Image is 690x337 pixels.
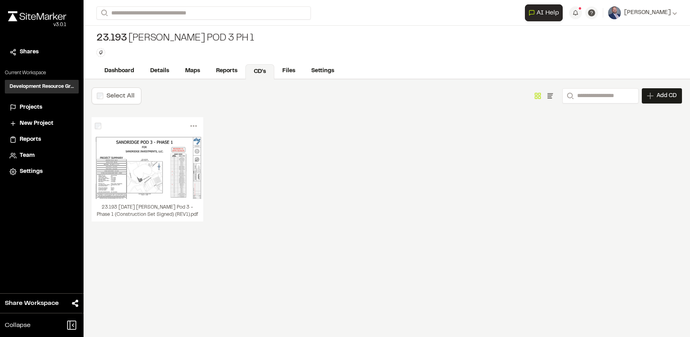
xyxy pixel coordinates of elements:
[20,135,41,144] span: Reports
[10,103,74,112] a: Projects
[5,321,31,330] span: Collapse
[624,8,671,17] span: [PERSON_NAME]
[96,32,127,45] span: 23.193
[562,88,577,104] button: Search
[608,6,677,19] button: [PERSON_NAME]
[525,4,566,21] div: Open AI Assistant
[5,69,79,77] p: Current Workspace
[608,6,621,19] img: User
[142,63,177,79] a: Details
[208,63,245,79] a: Reports
[10,48,74,57] a: Shares
[10,135,74,144] a: Reports
[96,32,254,45] div: [PERSON_NAME] Pod 3 Ph 1
[96,63,142,79] a: Dashboard
[10,119,74,128] a: New Project
[8,11,66,21] img: rebrand.png
[303,63,342,79] a: Settings
[96,48,105,57] button: Edit Tags
[657,92,677,100] span: Add CD
[8,21,66,28] div: Oh geez...please don't...
[274,63,303,79] a: Files
[5,298,59,308] span: Share Workspace
[20,103,42,112] span: Projects
[20,119,53,128] span: New Project
[10,83,74,90] h3: Development Resource Group
[10,167,74,176] a: Settings
[245,64,274,79] a: CD's
[525,4,563,21] button: Open AI Assistant
[96,6,111,20] button: Search
[92,199,203,221] div: 23.193 [DATE] [PERSON_NAME] Pod 3 - Phase 1 (Construction Set Signed) (REV1).pdf
[106,93,135,99] label: Select All
[20,167,43,176] span: Settings
[537,8,559,18] span: AI Help
[10,151,74,160] a: Team
[20,48,39,57] span: Shares
[20,151,35,160] span: Team
[177,63,208,79] a: Maps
